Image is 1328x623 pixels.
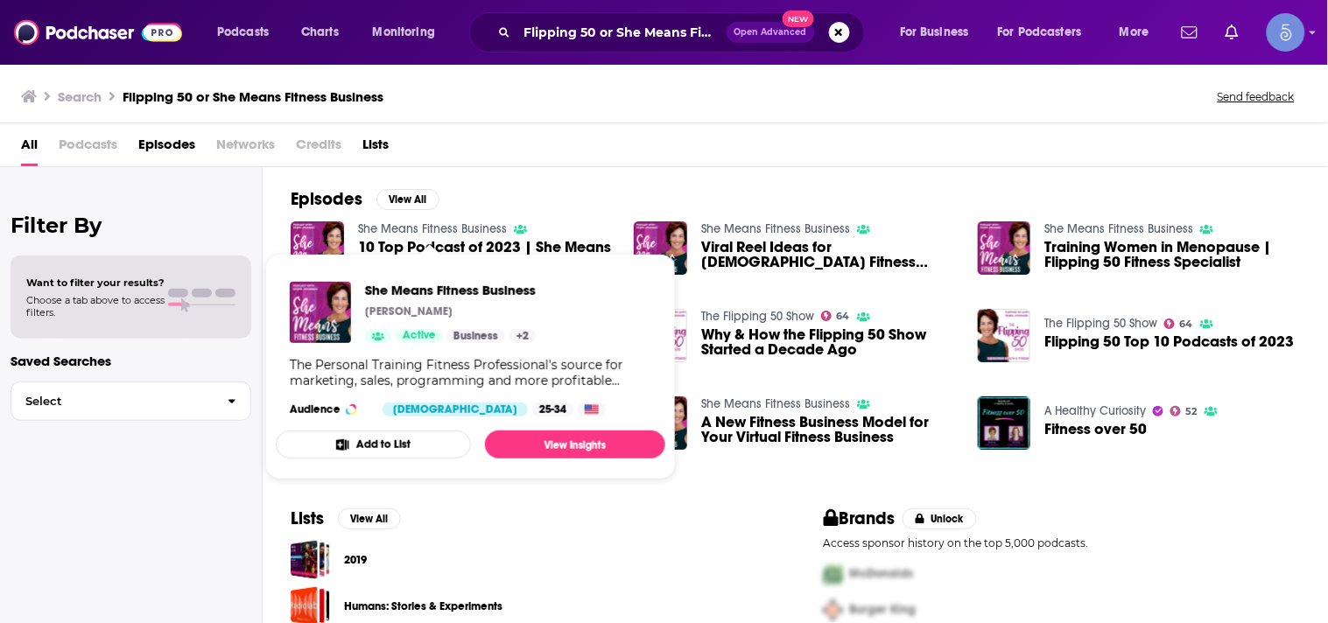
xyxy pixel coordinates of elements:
p: Saved Searches [11,353,251,369]
span: She Means Fitness Business [365,282,536,298]
a: EpisodesView All [291,188,439,210]
a: She Means Fitness Business [701,396,850,411]
span: Charts [301,20,339,45]
span: For Business [900,20,969,45]
a: 2019 [291,540,330,579]
a: Show notifications dropdown [1175,17,1205,47]
h3: Search [58,88,102,105]
button: Add to List [276,430,471,458]
span: Monitoring [373,20,435,45]
button: View All [338,508,401,529]
div: The Personal Training Fitness Professional's source for marketing, sales, programming and more pr... [290,357,651,388]
img: Flipping 50 Top 10 Podcasts of 2023 [978,309,1031,362]
a: 2019 [344,550,367,570]
a: 10 Top Podcast of 2023 | She Means Fitness Business [358,240,614,269]
h2: Brands [824,507,896,529]
a: A New Fitness Business Model for Your Virtual Fitness Business [701,415,957,444]
button: Unlock [903,508,977,529]
h2: Filter By [11,213,251,238]
button: open menu [361,18,458,46]
a: Flipping 50 Top 10 Podcasts of 2023 [1044,334,1294,349]
p: Access sponsor history on the top 5,000 podcasts. [824,536,1301,549]
a: Business [446,329,505,343]
a: She Means Fitness Business [1044,221,1193,236]
button: Show profile menu [1267,13,1305,52]
a: All [21,130,38,166]
div: 25-34 [532,402,573,416]
button: open menu [888,18,991,46]
div: Search podcasts, credits, & more... [486,12,882,52]
a: The Flipping 50 Show [701,309,814,324]
button: open menu [1107,18,1171,46]
a: A Healthy Curiosity [1044,403,1146,418]
span: 52 [1186,408,1198,416]
a: ListsView All [291,507,401,529]
a: 64 [1164,318,1193,329]
img: Fitness over 50 [978,396,1031,450]
span: New [783,10,814,27]
h3: Audience [290,402,369,416]
span: Choose a tab above to access filters. [26,294,165,318]
span: Open Advanced [734,28,807,37]
input: Search podcasts, credits, & more... [517,18,727,46]
h2: Episodes [291,188,362,210]
img: 10 Top Podcast of 2023 | She Means Fitness Business [291,221,344,275]
button: open menu [987,18,1107,46]
span: For Podcasters [998,20,1082,45]
a: View Insights [485,430,665,458]
a: Active [396,329,443,343]
span: 64 [837,312,850,320]
a: 52 [1170,406,1198,416]
span: 64 [1180,320,1193,328]
img: She Means Fitness Business [290,282,351,343]
img: Training Women in Menopause | Flipping 50 Fitness Specialist [978,221,1031,275]
img: First Pro Logo [817,556,850,592]
span: Podcasts [59,130,117,166]
span: More [1120,20,1149,45]
span: McDonalds [850,567,914,582]
p: [PERSON_NAME] [365,304,453,318]
span: Training Women in Menopause | Flipping 50 Fitness Specialist [1044,240,1300,269]
a: Charts [290,18,349,46]
img: Podchaser - Follow, Share and Rate Podcasts [14,16,182,49]
button: open menu [205,18,292,46]
span: Credits [296,130,341,166]
a: Why & How the Flipping 50 Show Started a Decade Ago [701,327,957,357]
a: Fitness over 50 [1044,422,1147,437]
button: Open AdvancedNew [727,22,815,43]
a: She Means Fitness Business [701,221,850,236]
img: Viral Reel Ideas for Female Fitness Influencers | She Means Fitness Business [634,221,687,275]
span: Viral Reel Ideas for [DEMOGRAPHIC_DATA] Fitness Influencers | She Means Fitness Business [701,240,957,269]
a: +2 [509,329,536,343]
a: Show notifications dropdown [1219,17,1246,47]
span: Want to filter your results? [26,276,165,289]
span: Podcasts [217,20,269,45]
span: Logged in as Spiral5-G1 [1267,13,1305,52]
a: Lists [362,130,389,166]
a: Viral Reel Ideas for Female Fitness Influencers | She Means Fitness Business [701,240,957,269]
button: Select [11,381,251,421]
button: Send feedback [1212,89,1300,104]
div: [DEMOGRAPHIC_DATA] [383,402,528,416]
button: View All [376,189,439,210]
a: She Means Fitness Business [358,221,507,236]
a: Episodes [138,130,195,166]
a: 64 [821,311,850,321]
span: Burger King [850,603,917,618]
